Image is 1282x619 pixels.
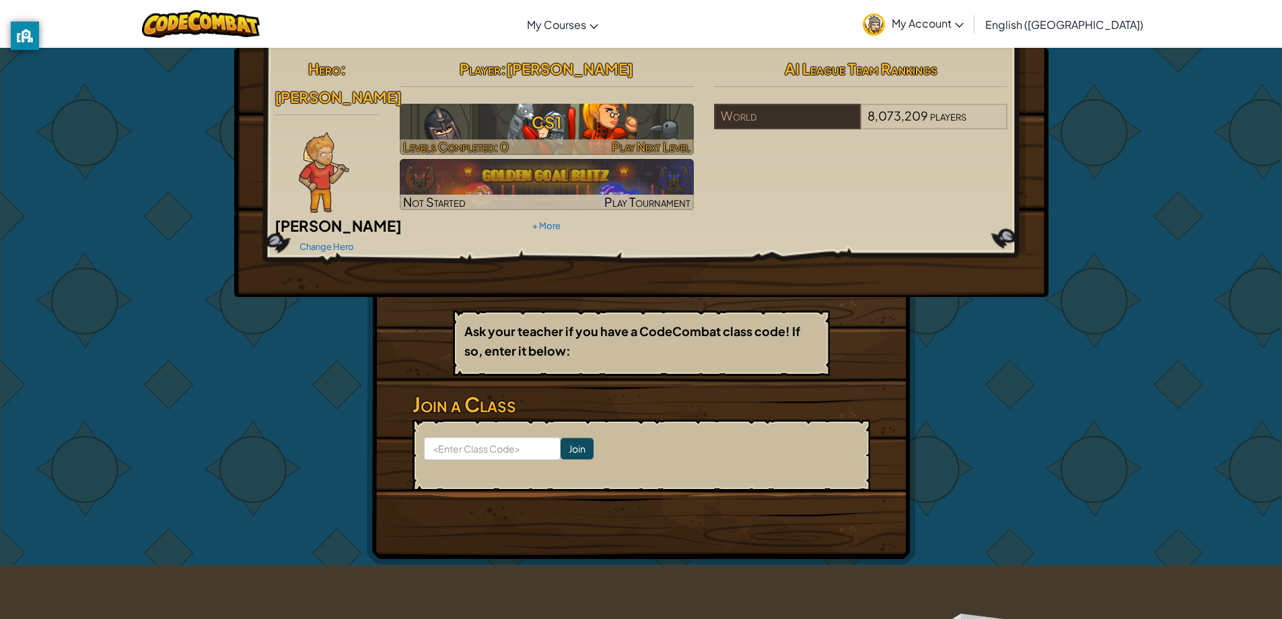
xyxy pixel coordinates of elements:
span: AI League Team Rankings [785,59,937,78]
span: English ([GEOGRAPHIC_DATA]) [985,18,1143,32]
span: Play Next Level [612,139,690,154]
button: privacy banner [11,22,39,50]
img: CodeCombat logo [142,10,260,38]
h3: CS1 [400,107,694,137]
span: players [930,108,966,123]
a: + More [532,220,561,231]
img: avatar [863,13,885,36]
a: My Account [856,3,970,45]
span: My Account [892,16,964,30]
img: Ned-Fulmer-Pose.png [299,132,349,213]
span: Not Started [403,194,466,209]
span: Play Tournament [604,194,690,209]
span: : [501,59,506,78]
img: Golden Goal [400,159,694,210]
span: Hero [308,59,341,78]
a: English ([GEOGRAPHIC_DATA]) [978,6,1150,42]
span: : [341,59,346,78]
span: [PERSON_NAME] [275,216,402,235]
span: [PERSON_NAME] [506,59,633,78]
a: World8,073,209players [714,117,1008,132]
input: <Enter Class Code> [424,437,561,460]
a: My Courses [520,6,605,42]
b: Ask your teacher if you have a CodeCombat class code! If so, enter it below: [464,323,800,358]
img: CS1 [400,104,694,155]
div: World [714,104,861,129]
h3: Join a Class [413,389,870,420]
a: Not StartedPlay Tournament [400,159,694,210]
span: [PERSON_NAME] [275,88,402,106]
span: My Courses [527,18,586,32]
span: Levels Completed: 0 [403,139,509,154]
span: Player [460,59,501,78]
a: Change Hero [299,241,354,252]
span: 8,073,209 [867,108,928,123]
a: Play Next Level [400,104,694,155]
input: Join [561,438,594,459]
